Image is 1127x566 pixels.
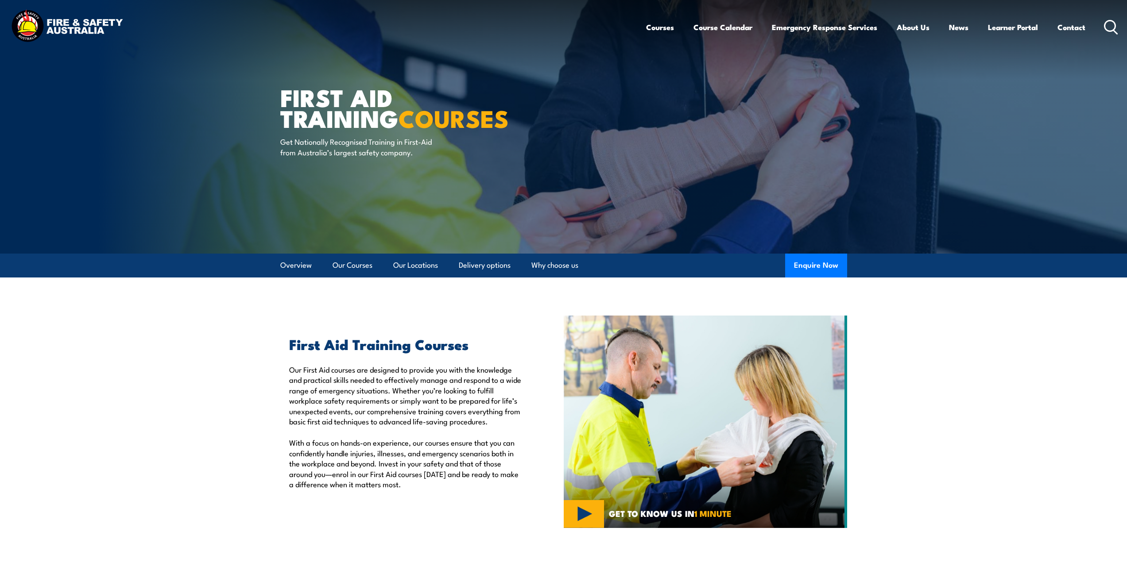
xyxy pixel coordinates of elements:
[772,15,877,39] a: Emergency Response Services
[949,15,968,39] a: News
[897,15,929,39] a: About Us
[694,507,732,520] strong: 1 MINUTE
[280,254,312,277] a: Overview
[280,136,442,157] p: Get Nationally Recognised Training in First-Aid from Australia’s largest safety company.
[693,15,752,39] a: Course Calendar
[333,254,372,277] a: Our Courses
[280,87,499,128] h1: First Aid Training
[393,254,438,277] a: Our Locations
[609,509,732,517] span: GET TO KNOW US IN
[564,316,847,528] img: Fire & Safety Australia deliver Health and Safety Representatives Training Courses – HSR Training
[289,437,523,489] p: With a focus on hands-on experience, our courses ensure that you can confidently handle injuries,...
[646,15,674,39] a: Courses
[399,99,509,136] strong: COURSES
[1057,15,1085,39] a: Contact
[289,364,523,426] p: Our First Aid courses are designed to provide you with the knowledge and practical skills needed ...
[988,15,1038,39] a: Learner Portal
[531,254,578,277] a: Why choose us
[459,254,511,277] a: Delivery options
[785,254,847,277] button: Enquire Now
[289,338,523,350] h2: First Aid Training Courses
